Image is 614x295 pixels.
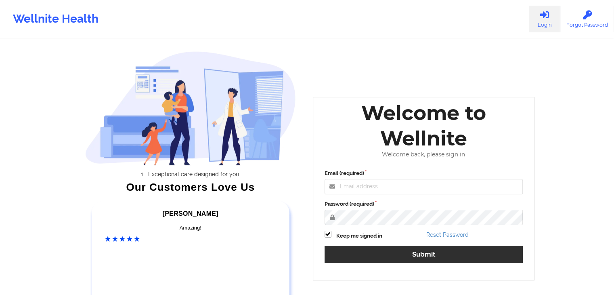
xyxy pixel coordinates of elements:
[325,179,523,194] input: Email address
[336,232,382,240] label: Keep me signed in
[325,246,523,263] button: Submit
[319,151,529,158] div: Welcome back, please sign in
[325,169,523,177] label: Email (required)
[163,210,218,217] span: [PERSON_NAME]
[319,100,529,151] div: Welcome to Wellnite
[325,200,523,208] label: Password (required)
[92,171,296,177] li: Exceptional care designed for you.
[426,232,469,238] a: Reset Password
[560,6,614,32] a: Forgot Password
[529,6,560,32] a: Login
[105,224,276,232] div: Amazing!
[85,51,296,165] img: wellnite-auth-hero_200.c722682e.png
[85,183,296,191] div: Our Customers Love Us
